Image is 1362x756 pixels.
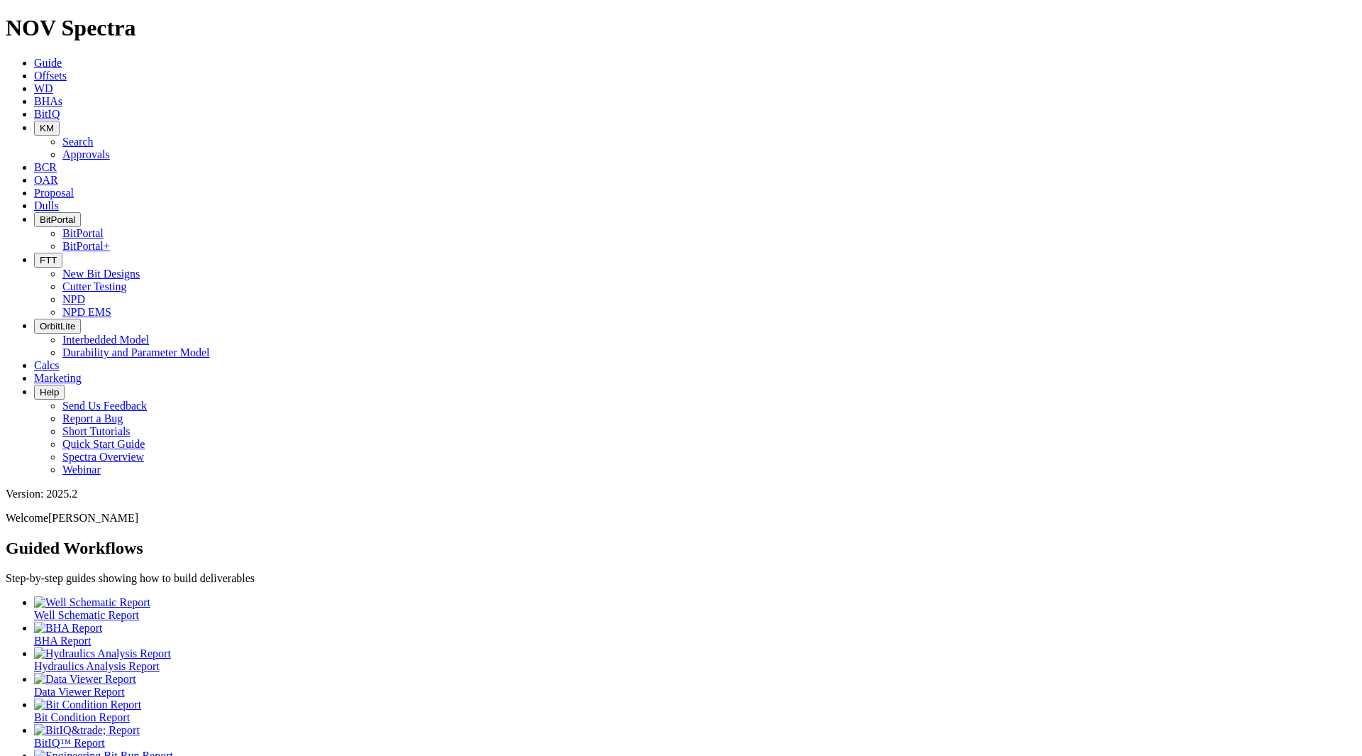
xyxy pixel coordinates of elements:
span: KM [40,123,54,133]
a: Cutter Testing [62,280,127,292]
span: OrbitLite [40,321,75,332]
a: BitPortal+ [62,240,110,252]
a: Data Viewer Report Data Viewer Report [34,673,1356,698]
img: Hydraulics Analysis Report [34,647,171,660]
a: NPD [62,293,85,305]
a: Well Schematic Report Well Schematic Report [34,596,1356,621]
img: Bit Condition Report [34,699,141,711]
span: Bit Condition Report [34,711,130,723]
a: NPD EMS [62,306,111,318]
img: Data Viewer Report [34,673,136,686]
a: Interbedded Model [62,334,149,346]
a: Offsets [34,70,67,82]
a: BCR [34,161,57,173]
img: Well Schematic Report [34,596,150,609]
a: Durability and Parameter Model [62,346,210,358]
a: Webinar [62,464,101,476]
a: Report a Bug [62,412,123,424]
a: Spectra Overview [62,451,144,463]
a: BHAs [34,95,62,107]
button: KM [34,121,60,136]
a: Approvals [62,148,110,160]
a: Hydraulics Analysis Report Hydraulics Analysis Report [34,647,1356,672]
p: Welcome [6,512,1356,525]
div: Version: 2025.2 [6,488,1356,500]
button: BitPortal [34,212,81,227]
a: Guide [34,57,62,69]
a: BitIQ [34,108,60,120]
a: Dulls [34,199,59,212]
a: BitPortal [62,227,104,239]
span: FTT [40,255,57,265]
button: OrbitLite [34,319,81,334]
a: BHA Report BHA Report [34,622,1356,647]
a: New Bit Designs [62,268,140,280]
a: Proposal [34,187,74,199]
a: WD [34,82,53,94]
span: [PERSON_NAME] [48,512,138,524]
a: OAR [34,174,58,186]
span: BitIQ™ Report [34,737,105,749]
a: Search [62,136,94,148]
a: Bit Condition Report Bit Condition Report [34,699,1356,723]
span: Hydraulics Analysis Report [34,660,160,672]
img: BHA Report [34,622,102,635]
img: BitIQ&trade; Report [34,724,140,737]
span: Data Viewer Report [34,686,125,698]
span: Help [40,387,59,398]
a: Marketing [34,372,82,384]
a: Calcs [34,359,60,371]
span: Well Schematic Report [34,609,139,621]
button: Help [34,385,65,400]
a: Quick Start Guide [62,438,145,450]
span: BitPortal [40,214,75,225]
a: Short Tutorials [62,425,131,437]
a: BitIQ&trade; Report BitIQ™ Report [34,724,1356,749]
h1: NOV Spectra [6,15,1356,41]
p: Step-by-step guides showing how to build deliverables [6,572,1356,585]
button: FTT [34,253,62,268]
h2: Guided Workflows [6,539,1356,558]
span: BHA Report [34,635,91,647]
a: Send Us Feedback [62,400,147,412]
